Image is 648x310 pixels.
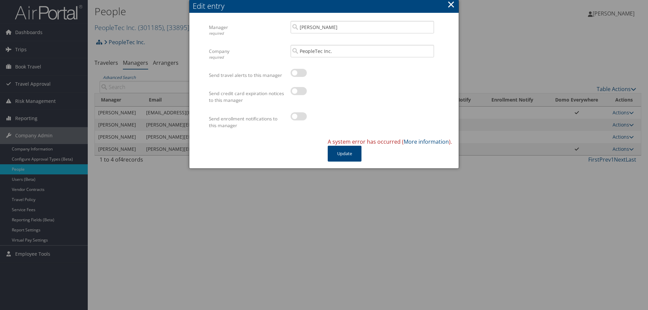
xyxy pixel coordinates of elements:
div: A system error has occurred ( ). [328,138,452,146]
div: Edit entry [193,1,459,11]
label: Send enrollment notifications to this manager [209,112,286,132]
div: required [209,55,286,60]
button: Update [328,146,361,162]
div: required [209,31,286,36]
label: Manager [209,21,286,39]
label: Company [209,45,286,63]
label: Send travel alerts to this manager [209,69,286,82]
label: Send credit card expiration notices to this manager [209,87,286,107]
a: More information [404,138,449,145]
